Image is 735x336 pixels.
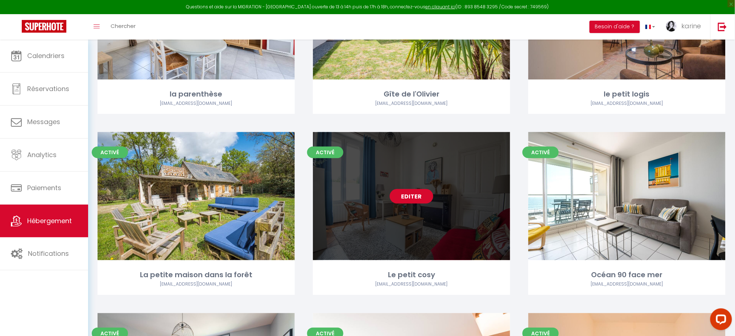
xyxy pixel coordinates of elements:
span: Analytics [27,150,57,159]
a: ... karine [661,14,710,40]
div: Airbnb [313,100,510,107]
div: le petit logis [528,89,726,100]
span: Calendriers [27,51,65,60]
span: Activé [523,147,559,158]
div: Gîte de l'Olivier [313,89,510,100]
img: Super Booking [22,20,66,33]
img: logout [718,22,727,31]
img: ... [666,21,677,32]
a: Editer [605,189,649,204]
div: Océan 90 face mer [528,269,726,280]
div: Airbnb [528,281,726,288]
span: karine [682,21,701,30]
span: Messages [27,117,60,126]
span: Activé [92,147,128,158]
a: en cliquant ici [425,4,455,10]
span: Notifications [28,249,69,258]
span: Hébergement [27,216,72,225]
a: Editer [174,189,218,204]
span: Réservations [27,84,69,93]
div: La petite maison dans la forêt [98,269,295,280]
div: Airbnb [98,100,295,107]
button: Besoin d'aide ? [590,21,640,33]
a: Chercher [105,14,141,40]
div: Airbnb [313,281,510,288]
a: Editer [390,189,433,204]
div: Le petit cosy [313,269,510,280]
span: Activé [307,147,343,158]
div: Airbnb [98,281,295,288]
span: Chercher [111,22,136,30]
iframe: LiveChat chat widget [705,306,735,336]
span: Paiements [27,183,61,192]
div: Airbnb [528,100,726,107]
div: la parenthèse [98,89,295,100]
